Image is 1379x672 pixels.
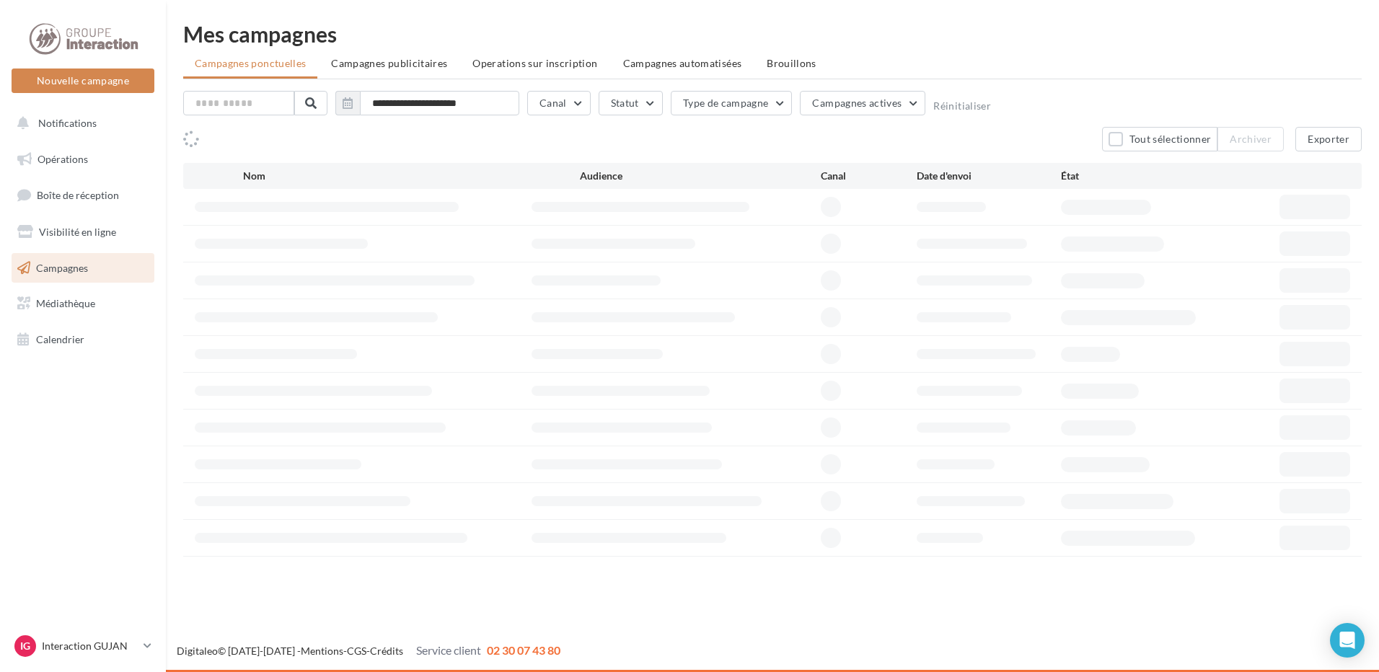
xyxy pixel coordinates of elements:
[177,645,218,657] a: Digitaleo
[580,169,821,183] div: Audience
[416,643,481,657] span: Service client
[472,57,597,69] span: Operations sur inscription
[347,645,366,657] a: CGS
[42,639,138,653] p: Interaction GUJAN
[370,645,403,657] a: Crédits
[1295,127,1362,151] button: Exporter
[12,632,154,660] a: IG Interaction GUJAN
[38,117,97,129] span: Notifications
[183,23,1362,45] div: Mes campagnes
[9,144,157,174] a: Opérations
[1330,623,1365,658] div: Open Intercom Messenger
[599,91,663,115] button: Statut
[767,57,816,69] span: Brouillons
[812,97,902,109] span: Campagnes actives
[39,226,116,238] span: Visibilité en ligne
[12,68,154,93] button: Nouvelle campagne
[9,180,157,211] a: Boîte de réception
[623,57,742,69] span: Campagnes automatisées
[36,333,84,345] span: Calendrier
[20,639,30,653] span: IG
[301,645,343,657] a: Mentions
[177,645,560,657] span: © [DATE]-[DATE] - - -
[37,189,119,201] span: Boîte de réception
[9,108,151,138] button: Notifications
[9,253,157,283] a: Campagnes
[331,57,447,69] span: Campagnes publicitaires
[9,288,157,319] a: Médiathèque
[1061,169,1205,183] div: État
[917,169,1061,183] div: Date d'envoi
[671,91,793,115] button: Type de campagne
[821,169,917,183] div: Canal
[36,261,88,273] span: Campagnes
[933,100,991,112] button: Réinitialiser
[243,169,580,183] div: Nom
[38,153,88,165] span: Opérations
[1217,127,1284,151] button: Archiver
[9,217,157,247] a: Visibilité en ligne
[36,297,95,309] span: Médiathèque
[9,324,157,355] a: Calendrier
[487,643,560,657] span: 02 30 07 43 80
[800,91,925,115] button: Campagnes actives
[527,91,591,115] button: Canal
[1102,127,1217,151] button: Tout sélectionner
